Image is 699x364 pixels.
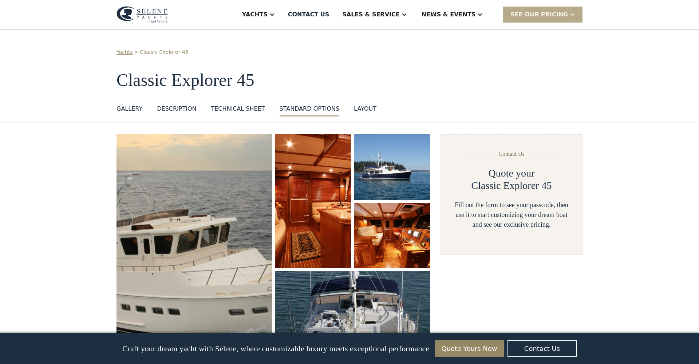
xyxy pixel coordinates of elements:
[508,340,577,357] a: Contact Us
[354,104,376,113] div: layout
[275,134,351,268] a: open lightbox
[288,10,329,19] div: Contact US
[489,167,535,179] h2: Quote your
[157,104,196,116] a: DESCRIPTION
[134,48,139,56] div: >
[498,150,525,158] div: Contact Us
[441,134,582,255] form: Yacht Detail Page form
[280,104,340,113] div: standard options
[435,340,504,357] a: Quote Yours Now
[157,104,196,113] div: DESCRIPTION
[116,104,142,116] a: GALLERY
[354,203,430,268] a: open lightbox
[116,6,168,23] img: logo
[503,7,582,22] div: SEE Our Pricing
[275,134,351,268] img: 45 foot motor yacht
[116,104,142,113] div: GALLERY
[211,104,265,113] div: Technical sheet
[122,344,429,353] p: Craft your dream yacht with Selene, where customizable luxury meets exceptional performance
[116,71,582,90] h1: Classic Explorer 45
[116,48,133,56] a: Yachts
[242,10,268,19] div: Yachts
[471,179,552,192] h2: Classic Explorer 45
[354,203,430,268] img: 45 foot motor yacht
[140,48,188,56] a: Classic Explorer 45
[354,104,376,116] a: layout
[453,200,570,230] div: Fill out the form to see your passcode, then use it to start customizing your dream boat and see ...
[342,10,399,19] div: Sales & Service
[354,134,430,200] img: 45 foot motor yacht
[510,10,568,19] div: SEE Our Pricing
[354,134,430,200] a: open lightbox
[280,104,340,116] a: standard options
[211,104,265,116] a: Technical sheet
[422,10,476,19] div: News & EVENTS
